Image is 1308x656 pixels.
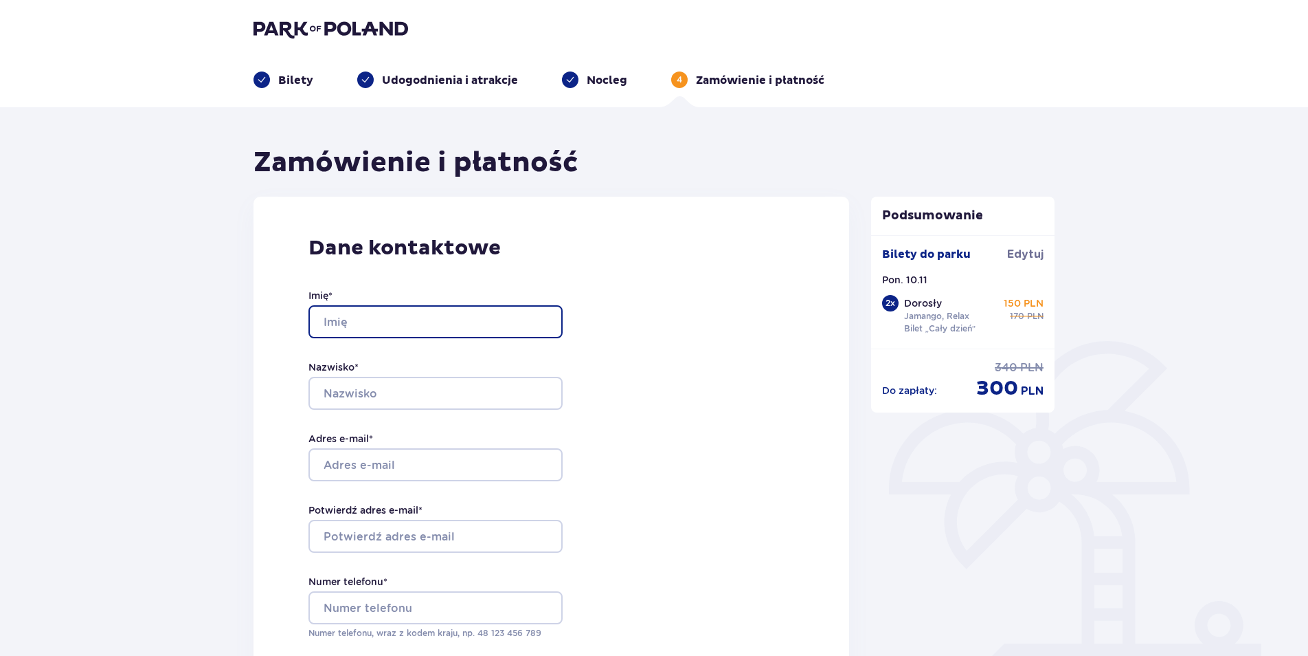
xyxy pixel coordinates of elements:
span: 170 [1010,310,1024,322]
span: 340 [995,360,1017,375]
span: PLN [1020,360,1044,375]
span: Edytuj [1007,247,1044,262]
p: Jamango, Relax [904,310,969,322]
div: Udogodnienia i atrakcje [357,72,518,88]
p: Pon. 10.11 [882,273,927,287]
p: Udogodnienia i atrakcje [382,73,518,88]
p: Numer telefonu, wraz z kodem kraju, np. 48 ​123 ​456 ​789 [308,627,563,639]
p: Podsumowanie [871,208,1055,224]
p: Bilet „Cały dzień” [904,322,976,335]
p: 150 PLN [1004,296,1044,310]
span: PLN [1021,384,1044,399]
label: Numer telefonu * [308,575,387,589]
p: 4 [677,74,682,86]
div: Nocleg [562,72,627,88]
input: Numer telefonu [308,591,563,624]
img: Park of Poland logo [253,19,408,39]
p: Zamówienie i płatność [696,73,824,88]
div: 4Zamówienie i płatność [671,72,824,88]
input: Potwierdź adres e-mail [308,520,563,553]
p: Bilety do parku [882,247,971,262]
p: Dane kontaktowe [308,235,794,261]
span: 300 [976,375,1018,402]
p: Do zapłaty : [882,384,937,397]
p: Nocleg [587,73,627,88]
span: PLN [1027,310,1044,322]
input: Adres e-mail [308,448,563,481]
label: Imię * [308,289,332,303]
label: Potwierdź adres e-mail * [308,503,422,517]
p: Bilety [278,73,313,88]
label: Nazwisko * [308,360,359,374]
label: Adres e-mail * [308,432,373,446]
input: Nazwisko [308,377,563,410]
div: Bilety [253,72,313,88]
input: Imię [308,305,563,338]
h1: Zamówienie i płatność [253,146,578,180]
div: 2 x [882,295,899,311]
p: Dorosły [904,296,942,310]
